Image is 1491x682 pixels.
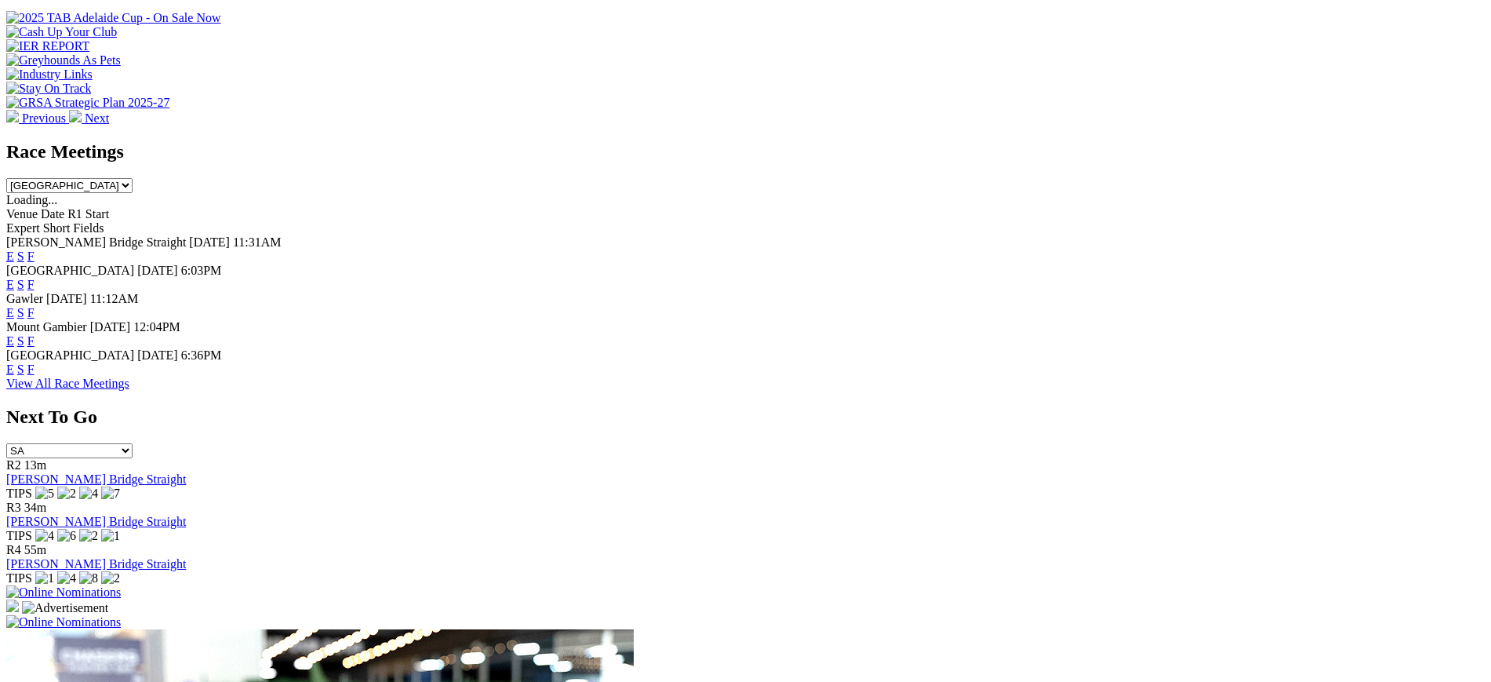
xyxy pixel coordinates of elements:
h2: Race Meetings [6,141,1485,162]
a: F [27,306,35,319]
h2: Next To Go [6,407,1485,428]
span: [DATE] [189,235,230,249]
span: 11:12AM [90,292,139,305]
span: Loading... [6,193,57,206]
a: S [17,334,24,348]
img: 6 [57,529,76,543]
img: Stay On Track [6,82,91,96]
a: [PERSON_NAME] Bridge Straight [6,472,186,486]
span: R4 [6,543,21,556]
span: 13m [24,458,46,472]
span: Previous [22,111,66,125]
a: E [6,278,14,291]
span: TIPS [6,571,32,585]
span: R1 Start [67,207,109,221]
img: chevron-left-pager-white.svg [6,110,19,122]
a: S [17,250,24,263]
span: Next [85,111,109,125]
span: [GEOGRAPHIC_DATA] [6,264,134,277]
a: E [6,334,14,348]
a: [PERSON_NAME] Bridge Straight [6,515,186,528]
span: 6:36PM [181,348,222,362]
span: R2 [6,458,21,472]
span: Gawler [6,292,43,305]
span: TIPS [6,487,32,500]
span: Expert [6,221,40,235]
span: 11:31AM [233,235,282,249]
img: 7 [101,487,120,501]
img: 4 [35,529,54,543]
img: 1 [35,571,54,585]
span: Fields [73,221,104,235]
img: 5 [35,487,54,501]
img: GRSA Strategic Plan 2025-27 [6,96,169,110]
img: Online Nominations [6,615,121,629]
img: Industry Links [6,67,93,82]
a: S [17,278,24,291]
img: 2025 TAB Adelaide Cup - On Sale Now [6,11,221,25]
span: R3 [6,501,21,514]
a: S [17,363,24,376]
span: 6:03PM [181,264,222,277]
img: 8 [79,571,98,585]
img: Greyhounds As Pets [6,53,121,67]
span: [DATE] [46,292,87,305]
a: Previous [6,111,69,125]
img: 2 [101,571,120,585]
img: 2 [79,529,98,543]
span: [GEOGRAPHIC_DATA] [6,348,134,362]
a: Next [69,111,109,125]
img: chevron-right-pager-white.svg [69,110,82,122]
span: [DATE] [137,264,178,277]
span: Date [41,207,64,221]
a: S [17,306,24,319]
img: Online Nominations [6,585,121,600]
a: F [27,250,35,263]
a: E [6,306,14,319]
img: 4 [79,487,98,501]
a: E [6,250,14,263]
span: Short [43,221,71,235]
img: Cash Up Your Club [6,25,117,39]
a: E [6,363,14,376]
img: 15187_Greyhounds_GreysPlayCentral_Resize_SA_WebsiteBanner_300x115_2025.jpg [6,600,19,612]
span: Venue [6,207,38,221]
span: 55m [24,543,46,556]
a: F [27,363,35,376]
span: [DATE] [90,320,131,334]
span: Mount Gambier [6,320,87,334]
img: 2 [57,487,76,501]
a: View All Race Meetings [6,377,129,390]
img: 4 [57,571,76,585]
span: 34m [24,501,46,514]
a: F [27,334,35,348]
span: [DATE] [137,348,178,362]
img: Advertisement [22,601,108,615]
span: 12:04PM [133,320,180,334]
img: IER REPORT [6,39,89,53]
a: F [27,278,35,291]
a: [PERSON_NAME] Bridge Straight [6,557,186,571]
span: [PERSON_NAME] Bridge Straight [6,235,186,249]
img: 1 [101,529,120,543]
span: TIPS [6,529,32,542]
